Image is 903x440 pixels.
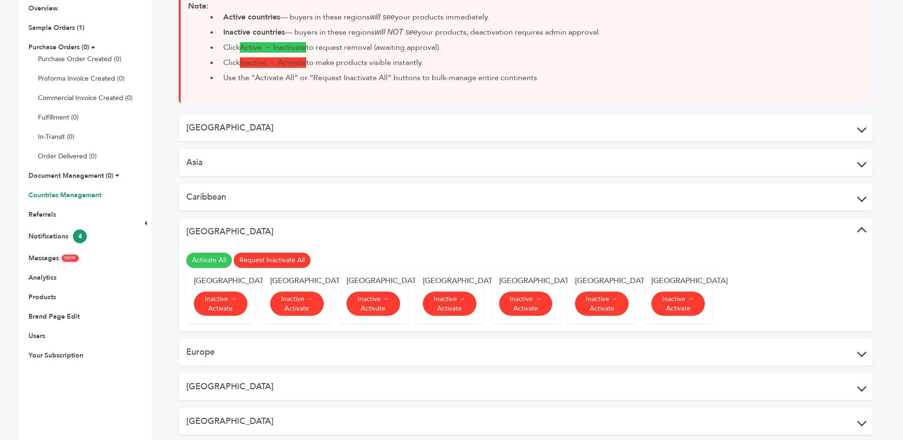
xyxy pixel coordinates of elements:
[28,331,45,340] a: Users
[423,292,476,316] a: Inactive → Activate
[179,408,873,435] button: [GEOGRAPHIC_DATA]
[370,13,394,21] em: will see
[423,275,476,286] div: [GEOGRAPHIC_DATA]
[28,210,56,219] a: Referrals
[28,293,56,302] a: Products
[179,373,873,400] button: [GEOGRAPHIC_DATA]
[219,57,865,68] li: Click to make products visible instantly.
[38,74,125,83] a: Proforma Invoice Created (0)
[179,183,873,211] button: Caribbean
[188,1,209,11] strong: Note:
[28,191,101,200] a: Countries Management
[28,273,56,282] a: Analytics
[499,275,553,286] div: [GEOGRAPHIC_DATA]
[219,27,865,38] li: — buyers in these regions your products; deactivation requires admin approval.
[38,132,74,141] a: In-Transit (0)
[28,43,89,52] a: Purchase Orders (0)
[240,57,306,68] span: Inactive → Activate
[179,149,873,176] button: Asia
[38,113,79,122] a: Fulfillment (0)
[651,275,705,286] div: [GEOGRAPHIC_DATA]
[219,42,865,53] li: Click to request removal (awaiting approval).
[234,253,310,268] a: Request Inactivate All
[219,11,865,23] li: — buyers in these regions your products immediately.
[194,292,247,316] a: Inactive → Activate
[270,275,324,286] div: [GEOGRAPHIC_DATA]
[179,339,873,366] button: Europe
[194,275,247,286] div: [GEOGRAPHIC_DATA]
[347,275,400,286] div: [GEOGRAPHIC_DATA]
[73,229,87,243] span: 4
[223,12,280,22] b: Active countries
[28,171,113,180] a: Document Management (0)
[62,255,79,262] span: NEW
[186,253,232,268] a: Activate All
[28,351,83,360] a: Your Subscription
[347,292,400,316] a: Inactive → Activate
[28,23,84,32] a: Sample Orders (1)
[240,42,306,53] span: Active → Inactivate
[575,292,629,316] a: Inactive → Activate
[179,114,873,141] button: [GEOGRAPHIC_DATA]
[28,312,80,321] a: Brand Page Edit
[28,254,79,263] a: MessagesNEW
[651,292,705,316] a: Inactive → Activate
[223,27,285,37] b: Inactive countries
[219,72,865,83] li: Use the “Activate All” or “Request Inactivate All” buttons to bulk-manage entire continents.
[28,232,87,241] a: Notifications4
[270,292,324,316] a: Inactive → Activate
[28,4,58,13] a: Overview
[374,28,418,36] em: will NOT see
[38,93,133,102] a: Commercial Invoice Created (0)
[179,218,873,245] button: [GEOGRAPHIC_DATA]
[38,55,121,64] a: Purchase Order Created (0)
[575,275,629,286] div: [GEOGRAPHIC_DATA]
[38,152,97,161] a: Order Delivered (0)
[499,292,553,316] a: Inactive → Activate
